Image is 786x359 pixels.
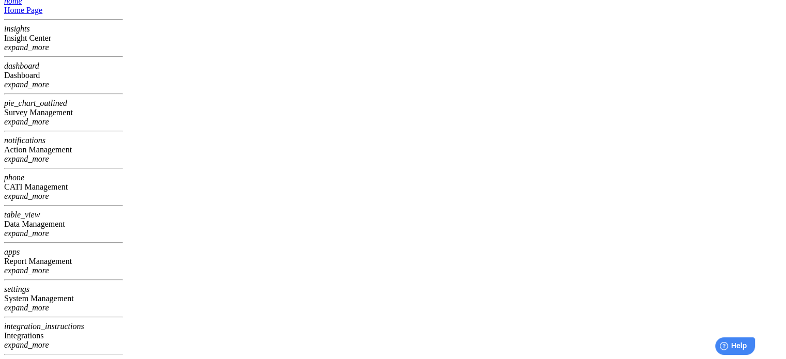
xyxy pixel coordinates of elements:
i: expand_more [4,340,49,349]
div: Home Page [4,6,123,15]
i: expand_more [4,229,49,238]
div: Insight Center [4,34,123,43]
div: Integrations [4,331,123,340]
i: expand_more [4,303,49,312]
div: Report Management [4,257,123,266]
div: CATI Management [4,182,123,192]
i: notifications [4,136,45,145]
div: Survey Management [4,108,123,117]
i: table_view [4,210,40,219]
i: expand_more [4,266,49,275]
i: expand_more [4,43,49,52]
i: integration_instructions [4,322,84,331]
div: Dashboard [4,71,123,80]
i: dashboard [4,61,39,70]
div: Data Management [4,220,123,229]
i: expand_more [4,80,49,89]
i: expand_more [4,117,49,126]
i: expand_more [4,192,49,200]
i: apps [4,247,20,256]
i: expand_more [4,154,49,163]
i: phone [4,173,24,182]
div: Action Management [4,145,123,154]
div: System Management [4,294,123,303]
i: pie_chart_outlined [4,99,67,107]
i: settings [4,285,29,293]
i: insights [4,24,30,33]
